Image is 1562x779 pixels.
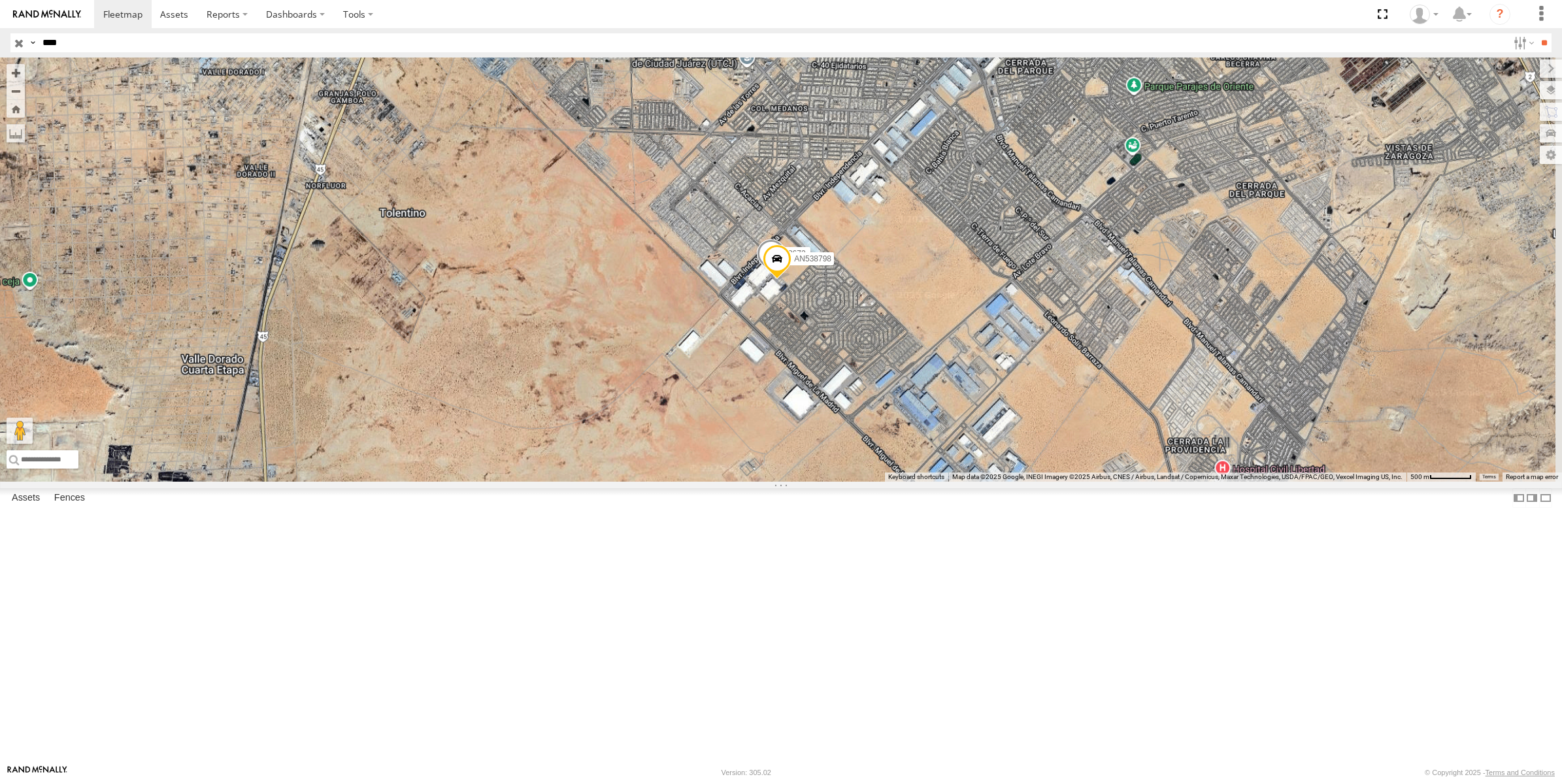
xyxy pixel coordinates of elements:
[7,82,25,100] button: Zoom out
[7,124,25,142] label: Measure
[1540,146,1562,164] label: Map Settings
[1489,4,1510,25] i: ?
[1410,473,1429,480] span: 500 m
[7,64,25,82] button: Zoom in
[1508,33,1537,52] label: Search Filter Options
[952,473,1403,480] span: Map data ©2025 Google, INEGI Imagery ©2025 Airbus, CNES / Airbus, Landsat / Copernicus, Maxar Tec...
[7,100,25,118] button: Zoom Home
[1525,488,1538,507] label: Dock Summary Table to the Right
[722,769,771,776] div: Version: 305.02
[5,489,46,507] label: Assets
[1506,473,1558,480] a: Report a map error
[794,254,831,263] span: AN538798
[788,249,806,258] span: 8672
[48,489,91,507] label: Fences
[13,10,81,19] img: rand-logo.svg
[1406,472,1476,482] button: Map Scale: 500 m per 61 pixels
[1425,769,1555,776] div: © Copyright 2025 -
[1405,5,1443,24] div: Roberto Garcia
[27,33,38,52] label: Search Query
[1482,474,1496,480] a: Terms
[1539,488,1552,507] label: Hide Summary Table
[1486,769,1555,776] a: Terms and Conditions
[1512,488,1525,507] label: Dock Summary Table to the Left
[7,766,67,779] a: Visit our Website
[7,418,33,444] button: Drag Pegman onto the map to open Street View
[888,472,944,482] button: Keyboard shortcuts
